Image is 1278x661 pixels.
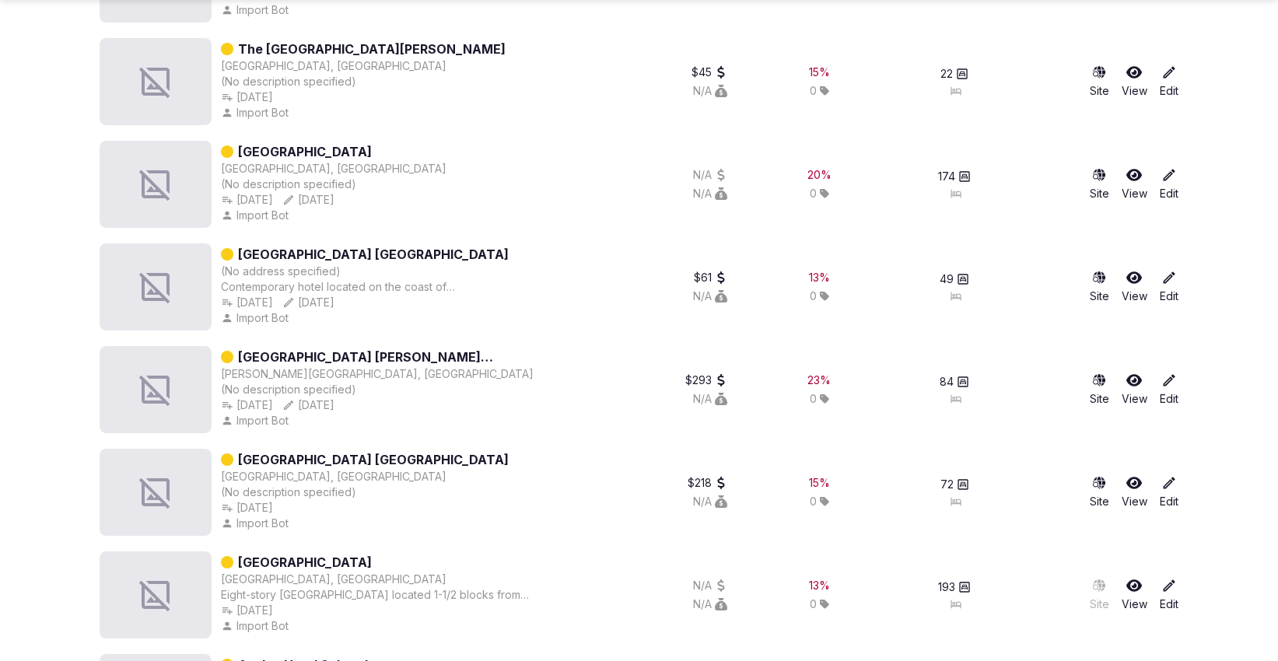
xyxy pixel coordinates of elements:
[221,264,341,279] div: (No address specified)
[685,372,727,388] button: $293
[221,74,506,89] div: (No description specified)
[221,177,446,192] div: (No description specified)
[238,553,372,572] a: [GEOGRAPHIC_DATA]
[809,475,830,491] button: 15%
[221,382,548,397] div: (No description specified)
[282,295,334,310] div: [DATE]
[692,65,727,80] button: $45
[282,192,334,208] div: [DATE]
[810,391,817,407] span: 0
[809,270,830,285] div: 13 %
[940,477,954,492] span: 72
[238,40,506,58] a: The [GEOGRAPHIC_DATA][PERSON_NAME]
[693,289,727,304] button: N/A
[221,603,273,618] div: [DATE]
[1090,65,1109,99] button: Site
[940,271,969,287] button: 49
[1160,167,1178,201] a: Edit
[940,477,969,492] button: 72
[221,58,446,74] button: [GEOGRAPHIC_DATA], [GEOGRAPHIC_DATA]
[221,161,446,177] div: [GEOGRAPHIC_DATA], [GEOGRAPHIC_DATA]
[938,579,955,595] span: 193
[1090,578,1109,612] button: Site
[940,271,954,287] span: 49
[1090,167,1109,201] a: Site
[810,83,817,99] span: 0
[807,372,831,388] button: 23%
[693,391,727,407] button: N/A
[809,475,830,491] div: 15 %
[938,169,955,184] span: 174
[1122,167,1147,201] a: View
[1160,270,1178,304] a: Edit
[1090,475,1109,509] a: Site
[238,142,372,161] a: [GEOGRAPHIC_DATA]
[1122,65,1147,99] a: View
[221,208,292,223] button: Import Bot
[282,397,334,413] div: [DATE]
[221,516,292,531] button: Import Bot
[807,372,831,388] div: 23 %
[1122,270,1147,304] a: View
[221,500,273,516] button: [DATE]
[1160,578,1178,612] a: Edit
[221,366,534,382] button: [PERSON_NAME][GEOGRAPHIC_DATA], [GEOGRAPHIC_DATA]
[221,587,548,603] div: Eight-story [GEOGRAPHIC_DATA] located 1-1/2 blocks from [GEOGRAPHIC_DATA].
[238,450,509,469] a: [GEOGRAPHIC_DATA] [GEOGRAPHIC_DATA]
[693,596,727,612] button: N/A
[1160,372,1178,407] a: Edit
[940,374,954,390] span: 84
[221,105,292,121] button: Import Bot
[693,578,727,593] button: N/A
[809,578,830,593] div: 13 %
[809,65,830,80] div: 15 %
[810,289,817,304] span: 0
[938,169,971,184] button: 174
[1122,475,1147,509] a: View
[1122,372,1147,407] a: View
[221,413,292,428] button: Import Bot
[1090,270,1109,304] a: Site
[1122,578,1147,612] a: View
[1090,372,1109,407] button: Site
[694,270,727,285] button: $61
[810,186,817,201] span: 0
[221,572,446,587] div: [GEOGRAPHIC_DATA], [GEOGRAPHIC_DATA]
[693,83,727,99] button: N/A
[221,469,446,484] div: [GEOGRAPHIC_DATA], [GEOGRAPHIC_DATA]
[221,89,273,105] button: [DATE]
[221,192,273,208] button: [DATE]
[693,494,727,509] button: N/A
[221,618,292,634] button: Import Bot
[940,66,953,82] span: 22
[810,494,817,509] span: 0
[807,167,832,183] button: 20%
[221,295,273,310] button: [DATE]
[940,374,969,390] button: 84
[221,397,273,413] button: [DATE]
[688,475,727,491] button: $218
[693,167,727,183] button: N/A
[807,167,832,183] div: 20 %
[1160,475,1178,509] a: Edit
